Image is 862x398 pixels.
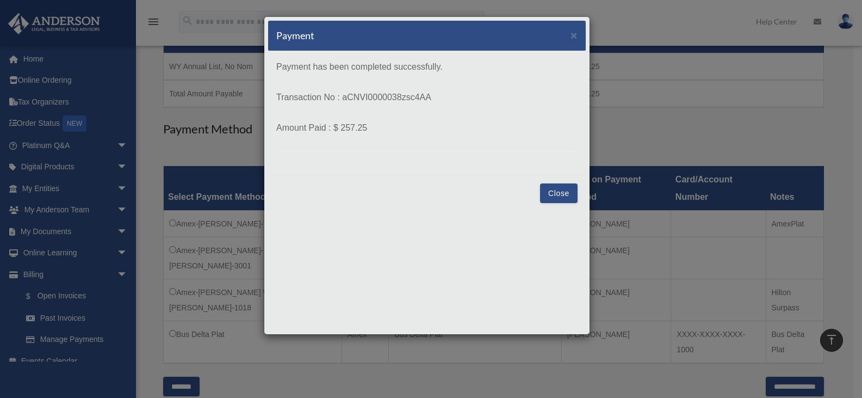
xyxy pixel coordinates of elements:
[276,90,578,105] p: Transaction No : aCNVI0000038zsc4AA
[570,29,578,41] button: Close
[276,29,314,42] h5: Payment
[276,120,578,136] p: Amount Paid : $ 257.25
[570,29,578,41] span: ×
[276,59,578,75] p: Payment has been completed successfully.
[540,183,578,203] button: Close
